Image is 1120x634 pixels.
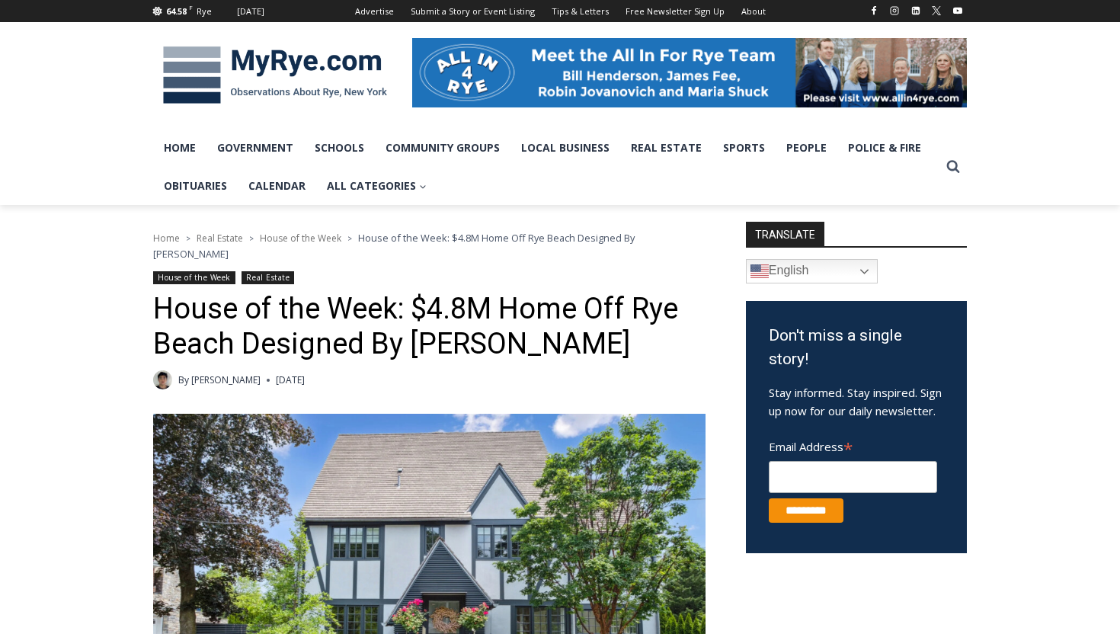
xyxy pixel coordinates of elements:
[260,232,341,245] a: House of the Week
[907,2,925,20] a: Linkedin
[510,129,620,167] a: Local Business
[191,373,261,386] a: [PERSON_NAME]
[153,370,172,389] a: Author image
[746,259,878,283] a: English
[153,230,706,261] nav: Breadcrumbs
[776,129,837,167] a: People
[153,271,235,284] a: House of the Week
[153,232,180,245] a: Home
[304,129,375,167] a: Schools
[412,38,967,107] img: All in for Rye
[186,233,190,244] span: >
[865,2,883,20] a: Facebook
[153,370,172,389] img: Patel, Devan - bio cropped 200x200
[746,222,824,246] strong: TRANSLATE
[153,36,397,115] img: MyRye.com
[153,231,635,260] span: House of the Week: $4.8M Home Off Rye Beach Designed By [PERSON_NAME]
[927,2,946,20] a: X
[153,129,206,167] a: Home
[242,271,294,284] a: Real Estate
[769,324,944,372] h3: Don't miss a single story!
[769,383,944,420] p: Stay informed. Stay inspired. Sign up now for our daily newsletter.
[153,292,706,361] h1: House of the Week: $4.8M Home Off Rye Beach Designed By [PERSON_NAME]
[620,129,712,167] a: Real Estate
[327,178,427,194] span: All Categories
[939,153,967,181] button: View Search Form
[237,5,264,18] div: [DATE]
[712,129,776,167] a: Sports
[347,233,352,244] span: >
[375,129,510,167] a: Community Groups
[197,232,243,245] a: Real Estate
[949,2,967,20] a: YouTube
[178,373,189,387] span: By
[189,3,193,11] span: F
[249,233,254,244] span: >
[238,167,316,205] a: Calendar
[769,431,937,459] label: Email Address
[197,5,212,18] div: Rye
[750,262,769,280] img: en
[166,5,187,17] span: 64.58
[885,2,904,20] a: Instagram
[153,167,238,205] a: Obituaries
[206,129,304,167] a: Government
[316,167,437,205] a: All Categories
[153,129,939,206] nav: Primary Navigation
[837,129,932,167] a: Police & Fire
[276,373,305,387] time: [DATE]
